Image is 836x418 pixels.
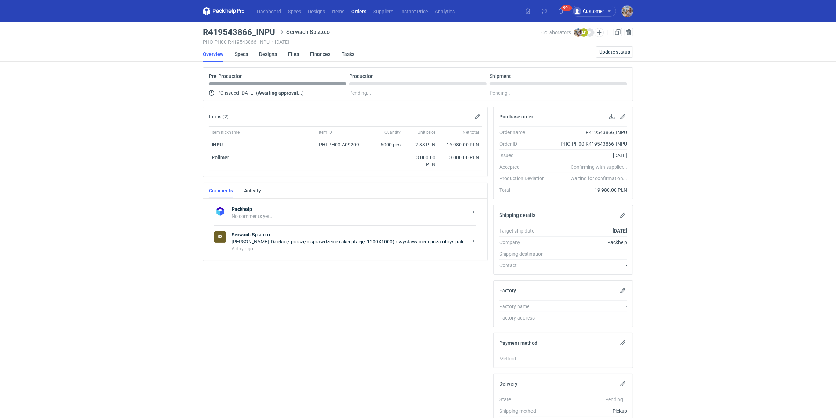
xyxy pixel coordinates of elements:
[572,6,622,17] button: Customer
[384,130,401,135] span: Quantity
[285,7,305,15] a: Specs
[406,154,435,168] div: 3 000.00 PLN
[499,140,550,147] div: Order ID
[203,28,275,36] h3: R419543866_INPU
[550,140,627,147] div: PHO-PH00-R419543866_INPU
[203,39,542,45] div: PHO-PH00-R419543866_INPU [DATE]
[397,7,431,15] a: Instant Price
[254,7,285,15] a: Dashboard
[214,231,226,243] div: Serwach Sp.z.o.o
[209,89,346,97] div: PO issued
[499,212,535,218] h2: Shipping details
[348,7,370,15] a: Orders
[259,46,277,62] a: Designs
[278,28,330,36] div: Serwach Sp.z.o.o
[596,46,633,58] button: Update status
[573,7,604,15] div: Customer
[571,164,627,170] em: Confirming with supplier...
[613,228,627,234] strong: [DATE]
[235,46,248,62] a: Specs
[232,245,468,252] div: A day ago
[349,73,374,79] p: Production
[474,112,482,121] button: Edit items
[605,397,627,402] em: Pending...
[550,239,627,246] div: Packhelp
[550,250,627,257] div: -
[271,39,273,45] span: •
[619,211,627,219] button: Edit shipping details
[203,7,245,15] svg: Packhelp Pro
[550,262,627,269] div: -
[209,73,243,79] p: Pre-Production
[614,28,622,36] a: Duplicate
[550,303,627,310] div: -
[256,90,258,96] span: (
[305,7,329,15] a: Designs
[574,28,582,37] img: Michał Palasek
[310,46,330,62] a: Finances
[625,28,633,36] button: Cancel order
[499,175,550,182] div: Production Deviation
[349,89,371,97] span: Pending...
[622,6,633,17] img: Michał Palasek
[550,314,627,321] div: -
[212,155,229,160] strong: Polimer
[619,339,627,347] button: Edit payment method
[619,112,627,121] button: Edit purchase order
[550,152,627,159] div: [DATE]
[499,227,550,234] div: Target ship date
[619,380,627,388] button: Edit delivery details
[431,7,458,15] a: Analytics
[608,112,616,121] button: Download PO
[258,90,302,96] strong: Awaiting approval...
[499,186,550,193] div: Total
[550,408,627,415] div: Pickup
[599,50,630,54] span: Update status
[203,46,223,62] a: Overview
[499,239,550,246] div: Company
[342,46,354,62] a: Tasks
[441,154,479,161] div: 3 000.00 PLN
[499,250,550,257] div: Shipping destination
[232,238,468,245] div: [PERSON_NAME]: Dziękuję, proszę o sprawdzenie i akceptację. 1200X1000( z wystawaniem poza obrys p...
[570,175,627,182] em: Waiting for confirmation...
[244,183,261,198] a: Activity
[499,303,550,310] div: Factory name
[302,90,304,96] span: )
[490,89,627,97] div: Pending...
[319,141,366,148] div: PHI-PH00-A09209
[499,152,550,159] div: Issued
[499,408,550,415] div: Shipping method
[232,213,468,220] div: No comments yet...
[586,28,594,37] figcaption: IK
[499,396,550,403] div: State
[212,130,240,135] span: Item nickname
[542,30,571,35] span: Collaborators
[214,206,226,217] img: Packhelp
[499,262,550,269] div: Contact
[209,114,229,119] h2: Items (2)
[212,142,223,147] strong: INPU
[595,28,604,37] button: Edit collaborators
[499,114,533,119] h2: Purchase order
[319,130,332,135] span: Item ID
[232,231,468,238] strong: Serwach Sp.z.o.o
[288,46,299,62] a: Files
[499,340,537,346] h2: Payment method
[550,355,627,362] div: -
[368,138,403,151] div: 6000 pcs
[463,130,479,135] span: Net total
[499,129,550,136] div: Order name
[499,314,550,321] div: Factory address
[499,355,550,362] div: Method
[490,73,511,79] p: Shipment
[214,231,226,243] figcaption: SS
[209,183,233,198] a: Comments
[550,186,627,193] div: 19 980.00 PLN
[555,6,566,17] button: 99+
[499,381,518,387] h2: Delivery
[580,28,588,37] figcaption: ŁP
